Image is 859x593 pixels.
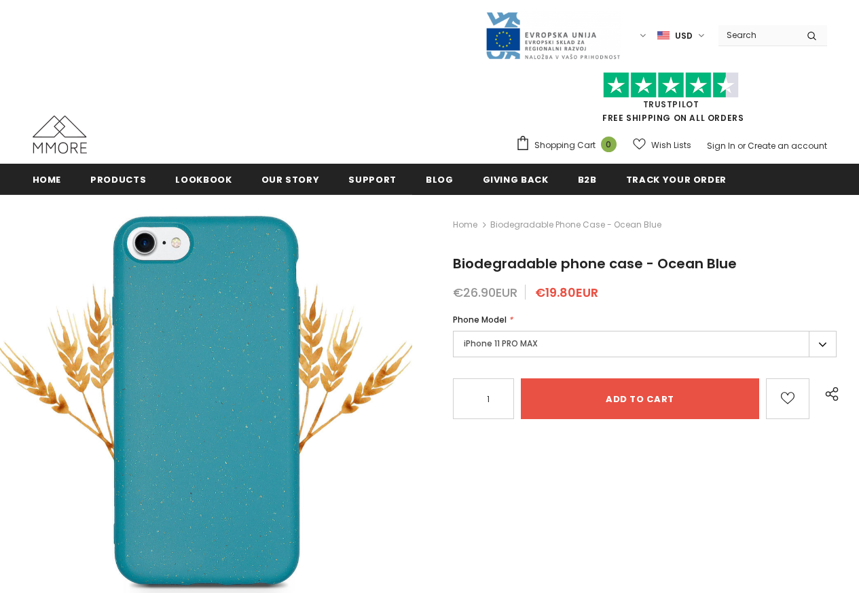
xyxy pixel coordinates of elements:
[748,140,827,151] a: Create an account
[675,29,693,43] span: USD
[603,72,739,98] img: Trust Pilot Stars
[485,29,621,41] a: Javni Razpis
[33,115,87,154] img: MMORE Cases
[737,140,746,151] span: or
[578,173,597,186] span: B2B
[601,137,617,152] span: 0
[33,164,62,194] a: Home
[483,164,549,194] a: Giving back
[426,173,454,186] span: Blog
[626,173,727,186] span: Track your order
[521,378,759,419] input: Add to cart
[175,173,232,186] span: Lookbook
[515,78,827,124] span: FREE SHIPPING ON ALL ORDERS
[90,173,146,186] span: Products
[633,133,691,157] a: Wish Lists
[453,314,507,325] span: Phone Model
[33,173,62,186] span: Home
[534,139,596,152] span: Shopping Cart
[483,173,549,186] span: Giving back
[490,217,661,233] span: Biodegradable phone case - Ocean Blue
[453,254,737,273] span: Biodegradable phone case - Ocean Blue
[348,164,397,194] a: support
[453,331,837,357] label: iPhone 11 PRO MAX
[535,284,598,301] span: €19.80EUR
[453,217,477,233] a: Home
[426,164,454,194] a: Blog
[626,164,727,194] a: Track your order
[453,284,517,301] span: €26.90EUR
[348,173,397,186] span: support
[718,25,797,45] input: Search Site
[707,140,735,151] a: Sign In
[261,173,320,186] span: Our Story
[578,164,597,194] a: B2B
[261,164,320,194] a: Our Story
[643,98,699,110] a: Trustpilot
[515,135,623,156] a: Shopping Cart 0
[651,139,691,152] span: Wish Lists
[175,164,232,194] a: Lookbook
[657,30,670,41] img: USD
[90,164,146,194] a: Products
[485,11,621,60] img: Javni Razpis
